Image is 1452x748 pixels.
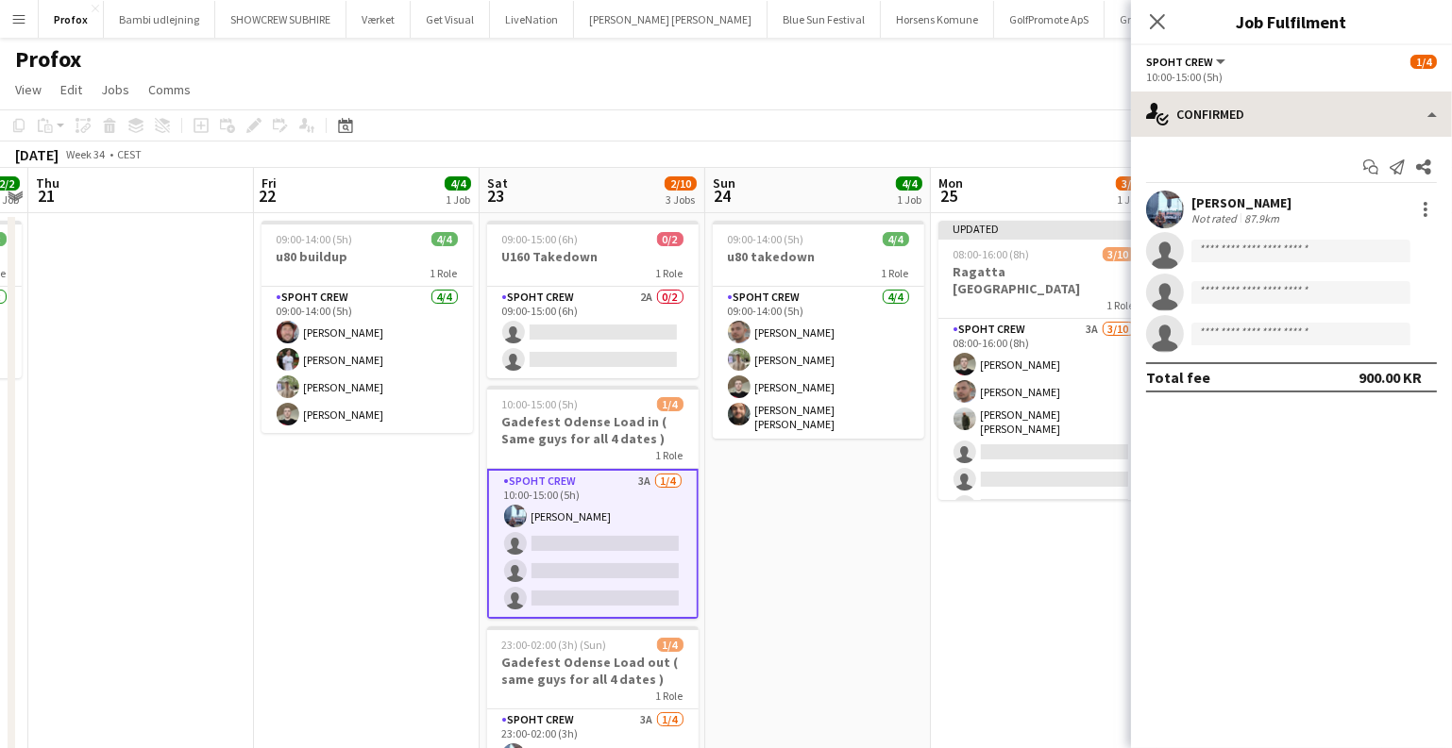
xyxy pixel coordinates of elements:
[487,413,699,447] h3: Gadefest Odense Load in ( Same guys for all 4 dates )
[431,232,458,246] span: 4/4
[936,185,963,207] span: 25
[104,1,215,38] button: Bambi udlejning
[1359,368,1422,387] div: 900.00 KR
[1146,55,1228,69] button: Spoht Crew
[656,448,684,462] span: 1 Role
[502,638,607,652] span: 23:00-02:00 (3h) (Sun)
[657,232,684,246] span: 0/2
[487,287,699,378] app-card-role: Spoht Crew2A0/209:00-15:00 (6h)
[262,287,473,433] app-card-role: Spoht Crew4/409:00-14:00 (5h)[PERSON_NAME][PERSON_NAME][PERSON_NAME][PERSON_NAME]
[33,185,59,207] span: 21
[411,1,490,38] button: Get Visual
[768,1,881,38] button: Blue Sun Festival
[657,397,684,411] span: 1/4
[487,654,699,688] h3: Gadefest Odense Load out ( same guys for all 4 dates )
[487,175,508,191] span: Sat
[15,81,42,98] span: View
[713,221,924,439] app-job-card: 09:00-14:00 (5h)4/4u80 takedown1 RoleSpoht Crew4/409:00-14:00 (5h)[PERSON_NAME][PERSON_NAME][PERS...
[1191,211,1241,225] div: Not rated
[215,1,346,38] button: SHOWCREW SUBHIRE
[445,176,471,191] span: 4/4
[656,689,684,703] span: 1 Role
[93,77,137,102] a: Jobs
[262,175,277,191] span: Fri
[1410,55,1437,69] span: 1/4
[938,175,963,191] span: Mon
[1191,194,1292,211] div: [PERSON_NAME]
[896,176,922,191] span: 4/4
[487,386,699,619] app-job-card: 10:00-15:00 (5h)1/4Gadefest Odense Load in ( Same guys for all 4 dates )1 RoleSpoht Crew3A1/410:0...
[1105,1,1221,38] button: Grenå Pavillionen
[1131,9,1452,34] h3: Job Fulfilment
[1107,298,1135,312] span: 1 Role
[502,397,579,411] span: 10:00-15:00 (5h)
[897,192,921,207] div: 1 Job
[15,45,81,74] h1: Profox
[502,232,579,246] span: 09:00-15:00 (6h)
[259,185,277,207] span: 22
[994,1,1105,38] button: GolfPromote ApS
[713,248,924,265] h3: u80 takedown
[141,77,198,102] a: Comms
[1117,192,1147,207] div: 1 Job
[1241,211,1283,225] div: 87.9km
[657,638,684,652] span: 1/4
[728,232,804,246] span: 09:00-14:00 (5h)
[487,469,699,619] app-card-role: Spoht Crew3A1/410:00-15:00 (5h)[PERSON_NAME]
[277,232,353,246] span: 09:00-14:00 (5h)
[1116,176,1148,191] span: 3/10
[490,1,574,38] button: LiveNation
[39,1,104,38] button: Profox
[487,221,699,378] app-job-card: 09:00-15:00 (6h)0/2U160 Takedown1 RoleSpoht Crew2A0/209:00-15:00 (6h)
[8,77,49,102] a: View
[938,319,1150,635] app-card-role: Spoht Crew3A3/1008:00-16:00 (8h)[PERSON_NAME][PERSON_NAME][PERSON_NAME] [PERSON_NAME]
[713,287,924,439] app-card-role: Spoht Crew4/409:00-14:00 (5h)[PERSON_NAME][PERSON_NAME][PERSON_NAME][PERSON_NAME] [PERSON_NAME]
[346,1,411,38] button: Værket
[574,1,768,38] button: [PERSON_NAME] [PERSON_NAME]
[15,145,59,164] div: [DATE]
[431,266,458,280] span: 1 Role
[710,185,735,207] span: 24
[938,221,1150,236] div: Updated
[938,263,1150,297] h3: Ragatta [GEOGRAPHIC_DATA]
[484,185,508,207] span: 23
[446,192,470,207] div: 1 Job
[883,232,909,246] span: 4/4
[262,221,473,433] app-job-card: 09:00-14:00 (5h)4/4u80 buildup1 RoleSpoht Crew4/409:00-14:00 (5h)[PERSON_NAME][PERSON_NAME][PERSO...
[882,266,909,280] span: 1 Role
[938,221,1150,500] app-job-card: Updated08:00-16:00 (8h)3/10Ragatta [GEOGRAPHIC_DATA]1 RoleSpoht Crew3A3/1008:00-16:00 (8h)[PERSON...
[665,176,697,191] span: 2/10
[1146,368,1210,387] div: Total fee
[666,192,696,207] div: 3 Jobs
[36,175,59,191] span: Thu
[487,248,699,265] h3: U160 Takedown
[1103,247,1135,261] span: 3/10
[1146,70,1437,84] div: 10:00-15:00 (5h)
[713,175,735,191] span: Sun
[1146,55,1213,69] span: Spoht Crew
[101,81,129,98] span: Jobs
[60,81,82,98] span: Edit
[148,81,191,98] span: Comms
[62,147,110,161] span: Week 34
[262,248,473,265] h3: u80 buildup
[1131,91,1452,137] div: Confirmed
[53,77,90,102] a: Edit
[656,266,684,280] span: 1 Role
[954,247,1030,261] span: 08:00-16:00 (8h)
[117,147,142,161] div: CEST
[881,1,994,38] button: Horsens Komune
